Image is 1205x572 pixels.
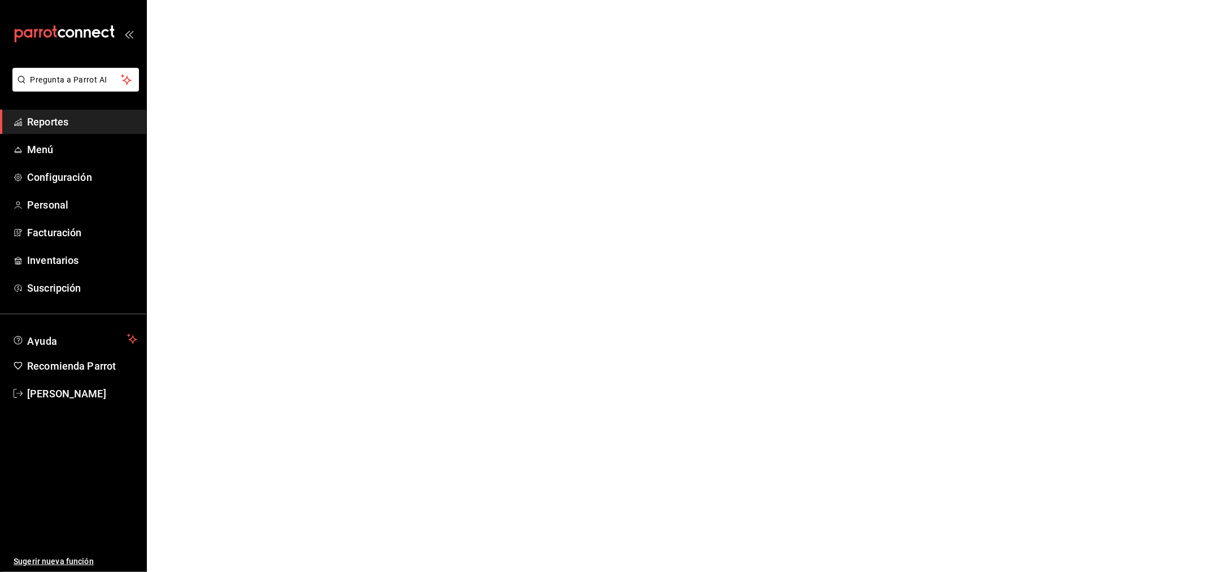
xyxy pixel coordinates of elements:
span: Personal [27,197,137,213]
button: Pregunta a Parrot AI [12,68,139,92]
span: Sugerir nueva función [14,556,137,567]
span: Reportes [27,114,137,129]
span: [PERSON_NAME] [27,386,137,401]
span: Recomienda Parrot [27,358,137,374]
span: Ayuda [27,332,123,346]
span: Suscripción [27,280,137,296]
a: Pregunta a Parrot AI [8,82,139,94]
span: Configuración [27,170,137,185]
span: Facturación [27,225,137,240]
span: Inventarios [27,253,137,268]
span: Menú [27,142,137,157]
button: open_drawer_menu [124,29,133,38]
span: Pregunta a Parrot AI [31,74,121,86]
